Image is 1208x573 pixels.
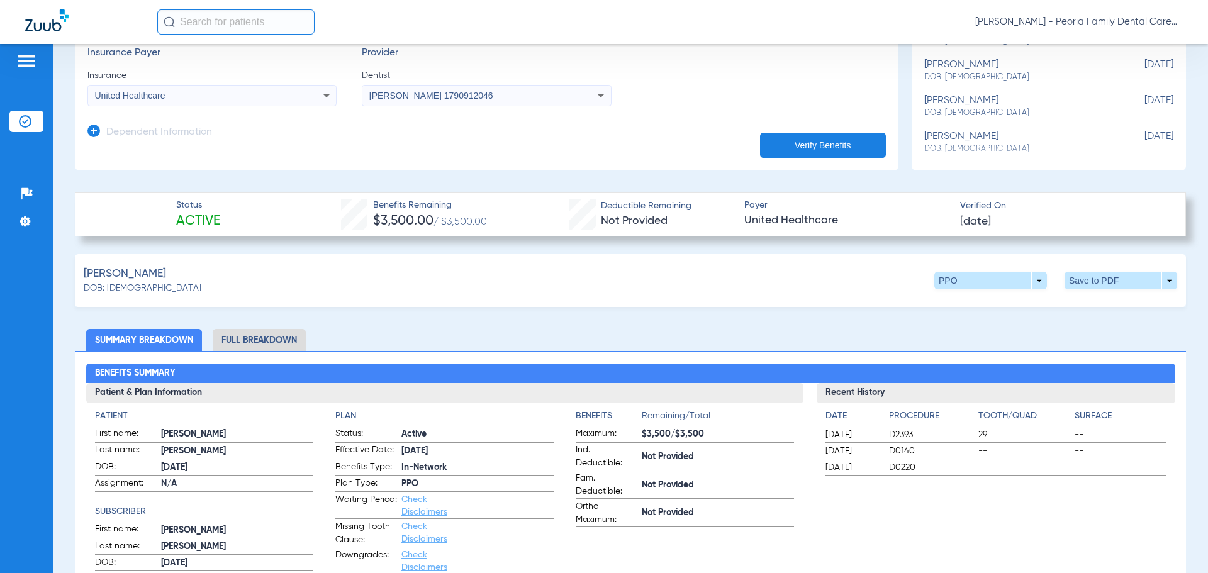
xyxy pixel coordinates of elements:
[401,445,554,458] span: [DATE]
[1075,409,1166,423] h4: Surface
[825,409,878,427] app-breakdown-title: Date
[889,461,975,474] span: D0220
[760,133,886,158] button: Verify Benefits
[825,409,878,423] h4: Date
[362,47,611,60] h3: Provider
[934,272,1047,289] button: PPO
[825,461,878,474] span: [DATE]
[95,477,157,492] span: Assignment:
[978,445,1070,457] span: --
[161,557,313,570] span: [DATE]
[924,108,1110,119] span: DOB: [DEMOGRAPHIC_DATA]
[161,428,313,441] span: [PERSON_NAME]
[924,95,1110,118] div: [PERSON_NAME]
[401,495,447,516] a: Check Disclaimers
[576,409,642,423] h4: Benefits
[744,213,949,228] span: United Healthcare
[164,16,175,28] img: Search Icon
[161,540,313,554] span: [PERSON_NAME]
[576,409,642,427] app-breakdown-title: Benefits
[86,329,202,351] li: Summary Breakdown
[1075,409,1166,427] app-breakdown-title: Surface
[95,409,313,423] h4: Patient
[213,329,306,351] li: Full Breakdown
[817,383,1175,403] h3: Recent History
[642,409,794,427] span: Remaining/Total
[1110,59,1173,82] span: [DATE]
[1075,445,1166,457] span: --
[975,16,1183,28] span: [PERSON_NAME] - Peoria Family Dental Care
[1075,428,1166,441] span: --
[401,461,554,474] span: In-Network
[576,427,637,442] span: Maximum:
[373,214,433,228] span: $3,500.00
[86,364,1175,384] h2: Benefits Summary
[1110,95,1173,118] span: [DATE]
[960,199,1165,213] span: Verified On
[960,214,991,230] span: [DATE]
[924,131,1110,154] div: [PERSON_NAME]
[744,199,949,212] span: Payer
[335,409,554,423] h4: Plan
[978,461,1070,474] span: --
[335,520,397,547] span: Missing Tooth Clause:
[601,199,691,213] span: Deductible Remaining
[95,556,157,571] span: DOB:
[401,522,447,543] a: Check Disclaimers
[161,524,313,537] span: [PERSON_NAME]
[924,143,1110,155] span: DOB: [DEMOGRAPHIC_DATA]
[978,428,1070,441] span: 29
[87,47,337,60] h3: Insurance Payer
[1110,131,1173,154] span: [DATE]
[335,477,397,492] span: Plan Type:
[95,91,165,101] span: United Healthcare
[601,215,668,226] span: Not Provided
[642,450,794,464] span: Not Provided
[95,523,157,538] span: First name:
[362,69,611,82] span: Dentist
[176,213,220,230] span: Active
[161,445,313,458] span: [PERSON_NAME]
[924,72,1110,83] span: DOB: [DEMOGRAPHIC_DATA]
[373,199,487,212] span: Benefits Remaining
[84,266,166,282] span: [PERSON_NAME]
[161,461,313,474] span: [DATE]
[825,445,878,457] span: [DATE]
[176,199,220,212] span: Status
[889,428,975,441] span: D2393
[95,540,157,555] span: Last name:
[576,500,637,526] span: Ortho Maximum:
[25,9,69,31] img: Zuub Logo
[576,472,637,498] span: Fam. Deductible:
[95,505,313,518] h4: Subscriber
[889,409,975,423] h4: Procedure
[889,445,975,457] span: D0140
[87,69,337,82] span: Insurance
[924,59,1110,82] div: [PERSON_NAME]
[95,443,157,459] span: Last name:
[889,409,975,427] app-breakdown-title: Procedure
[106,126,212,139] h3: Dependent Information
[95,427,157,442] span: First name:
[16,53,36,69] img: hamburger-icon
[642,428,794,441] span: $3,500/$3,500
[978,409,1070,423] h4: Tooth/Quad
[369,91,493,101] span: [PERSON_NAME] 1790912046
[335,460,397,476] span: Benefits Type:
[401,428,554,441] span: Active
[1065,272,1177,289] button: Save to PDF
[335,443,397,459] span: Effective Date:
[825,428,878,441] span: [DATE]
[642,506,794,520] span: Not Provided
[642,479,794,492] span: Not Provided
[401,477,554,491] span: PPO
[86,383,803,403] h3: Patient & Plan Information
[576,443,637,470] span: Ind. Deductible:
[95,460,157,476] span: DOB:
[84,282,201,295] span: DOB: [DEMOGRAPHIC_DATA]
[335,493,397,518] span: Waiting Period:
[401,550,447,572] a: Check Disclaimers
